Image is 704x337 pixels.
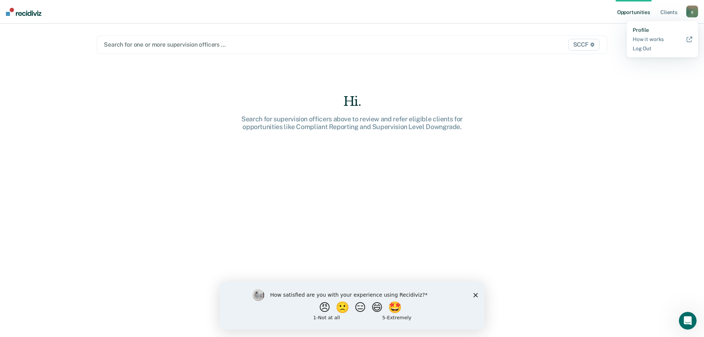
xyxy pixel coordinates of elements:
[234,115,470,131] div: Search for supervision officers above to review and refer eligible clients for opportunities like...
[234,94,470,109] div: Hi.
[633,46,692,52] a: Log Out
[633,36,692,43] a: How it works
[679,312,697,330] iframe: Intercom live chat
[220,282,484,330] iframe: Survey by Kim from Recidiviz
[686,6,698,17] button: g
[633,27,692,33] a: Profile
[568,39,599,51] span: SCCF
[6,8,41,16] img: Recidiviz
